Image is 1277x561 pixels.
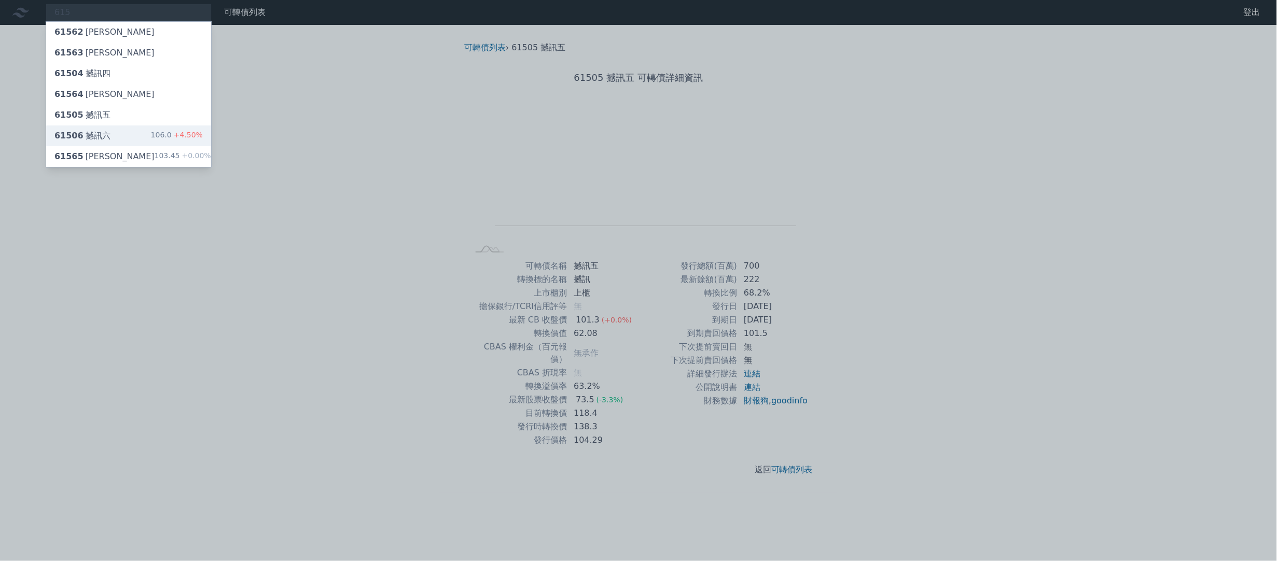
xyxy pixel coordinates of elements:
span: 61562 [54,27,84,37]
div: 106.0 [151,130,203,142]
span: 61505 [54,110,84,120]
div: [PERSON_NAME] [54,26,155,38]
div: [PERSON_NAME] [54,150,155,163]
span: 61506 [54,131,84,141]
div: 撼訊四 [54,67,110,80]
a: 61563[PERSON_NAME] [46,43,211,63]
span: +0.00% [180,151,211,160]
div: 撼訊五 [54,109,110,121]
span: 61504 [54,68,84,78]
span: 61565 [54,151,84,161]
a: 61565[PERSON_NAME] 103.45+0.00% [46,146,211,167]
a: 61504撼訊四 [46,63,211,84]
div: [PERSON_NAME] [54,88,155,101]
a: 61564[PERSON_NAME] [46,84,211,105]
a: 61562[PERSON_NAME] [46,22,211,43]
span: 61563 [54,48,84,58]
div: 撼訊六 [54,130,110,142]
span: +4.50% [172,131,203,139]
div: [PERSON_NAME] [54,47,155,59]
a: 61506撼訊六 106.0+4.50% [46,125,211,146]
a: 61505撼訊五 [46,105,211,125]
span: 61564 [54,89,84,99]
div: 103.45 [155,150,211,163]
